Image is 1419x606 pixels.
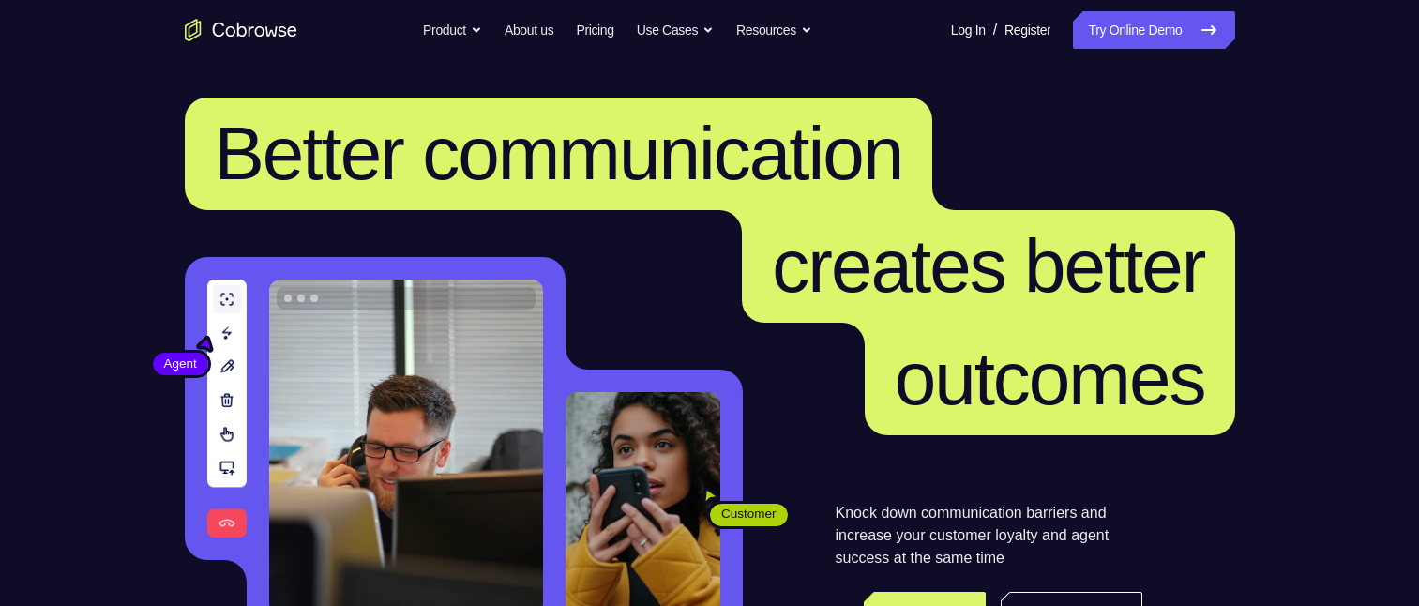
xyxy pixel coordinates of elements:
button: Use Cases [637,11,714,49]
span: Better communication [215,112,903,195]
a: Log In [951,11,986,49]
a: Try Online Demo [1073,11,1234,49]
span: / [993,19,997,41]
p: Knock down communication barriers and increase your customer loyalty and agent success at the sam... [836,502,1142,569]
span: creates better [772,224,1204,308]
span: outcomes [895,337,1205,420]
a: Register [1004,11,1050,49]
a: About us [505,11,553,49]
a: Go to the home page [185,19,297,41]
button: Product [423,11,482,49]
a: Pricing [576,11,613,49]
button: Resources [736,11,812,49]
